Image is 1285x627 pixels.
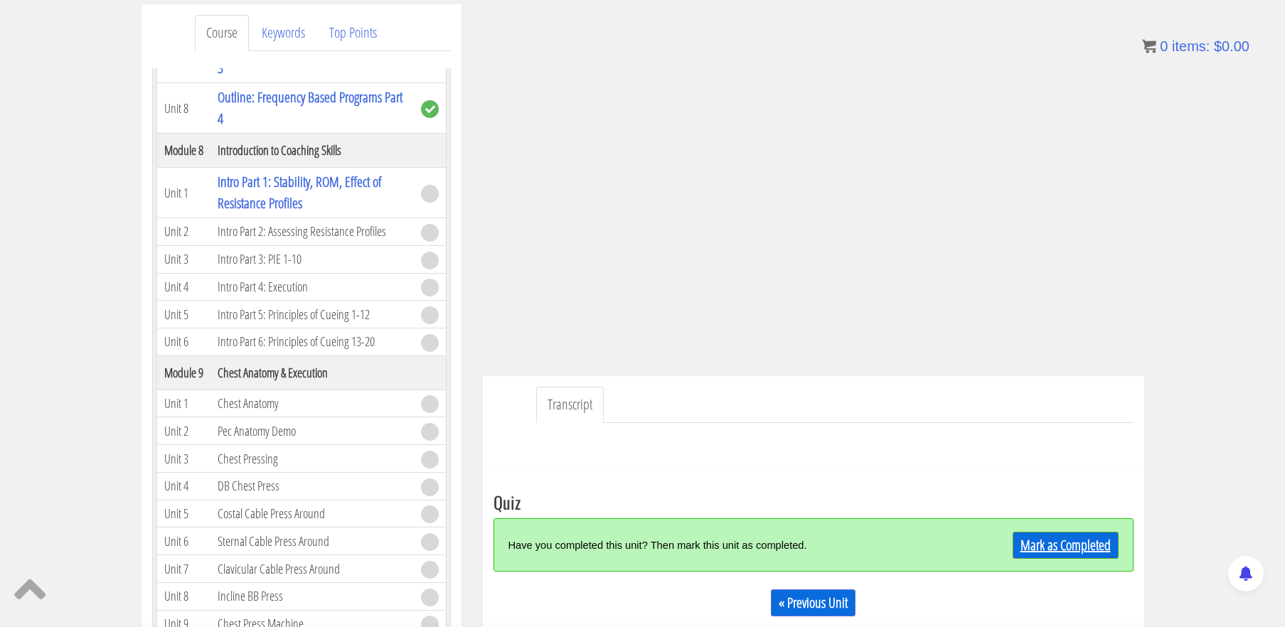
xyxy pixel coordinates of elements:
[218,172,381,213] a: Intro Part 1: Stability, ROM, Effect of Resistance Profiles
[318,15,388,51] a: Top Points
[156,472,210,500] td: Unit 4
[156,555,210,583] td: Unit 7
[1142,39,1156,53] img: icon11.png
[210,390,414,417] td: Chest Anatomy
[156,328,210,356] td: Unit 6
[156,445,210,473] td: Unit 3
[210,218,414,246] td: Intro Part 2: Assessing Resistance Profiles
[210,472,414,500] td: DB Chest Press
[536,387,604,423] a: Transcript
[1013,532,1119,559] a: Mark as Completed
[508,530,959,560] div: Have you completed this unit? Then mark this unit as completed.
[210,555,414,583] td: Clavicular Cable Press Around
[156,500,210,527] td: Unit 5
[210,245,414,273] td: Intro Part 3: PIE 1-10
[156,134,210,168] th: Module 8
[218,87,402,128] a: Outline: Frequency Based Programs Part 4
[156,527,210,555] td: Unit 6
[156,168,210,218] td: Unit 1
[250,15,316,51] a: Keywords
[494,493,1134,511] h3: Quiz
[156,582,210,610] td: Unit 8
[210,328,414,356] td: Intro Part 6: Principles of Cueing 13-20
[771,589,855,616] a: « Previous Unit
[210,134,414,168] th: Introduction to Coaching Skills
[421,100,439,118] span: complete
[210,445,414,473] td: Chest Pressing
[156,301,210,328] td: Unit 5
[195,15,249,51] a: Course
[156,355,210,390] th: Module 9
[210,301,414,328] td: Intro Part 5: Principles of Cueing 1-12
[156,417,210,445] td: Unit 2
[156,390,210,417] td: Unit 1
[1172,38,1210,54] span: items:
[156,218,210,246] td: Unit 2
[1160,38,1168,54] span: 0
[210,355,414,390] th: Chest Anatomy & Execution
[156,273,210,301] td: Unit 4
[156,83,210,134] td: Unit 8
[156,245,210,273] td: Unit 3
[210,500,414,527] td: Costal Cable Press Around
[210,273,414,301] td: Intro Part 4: Execution
[1142,38,1249,54] a: 0 items: $0.00
[210,527,414,555] td: Sternal Cable Press Around
[210,582,414,610] td: Incline BB Press
[210,417,414,445] td: Pec Anatomy Demo
[1214,38,1249,54] bdi: 0.00
[1214,38,1222,54] span: $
